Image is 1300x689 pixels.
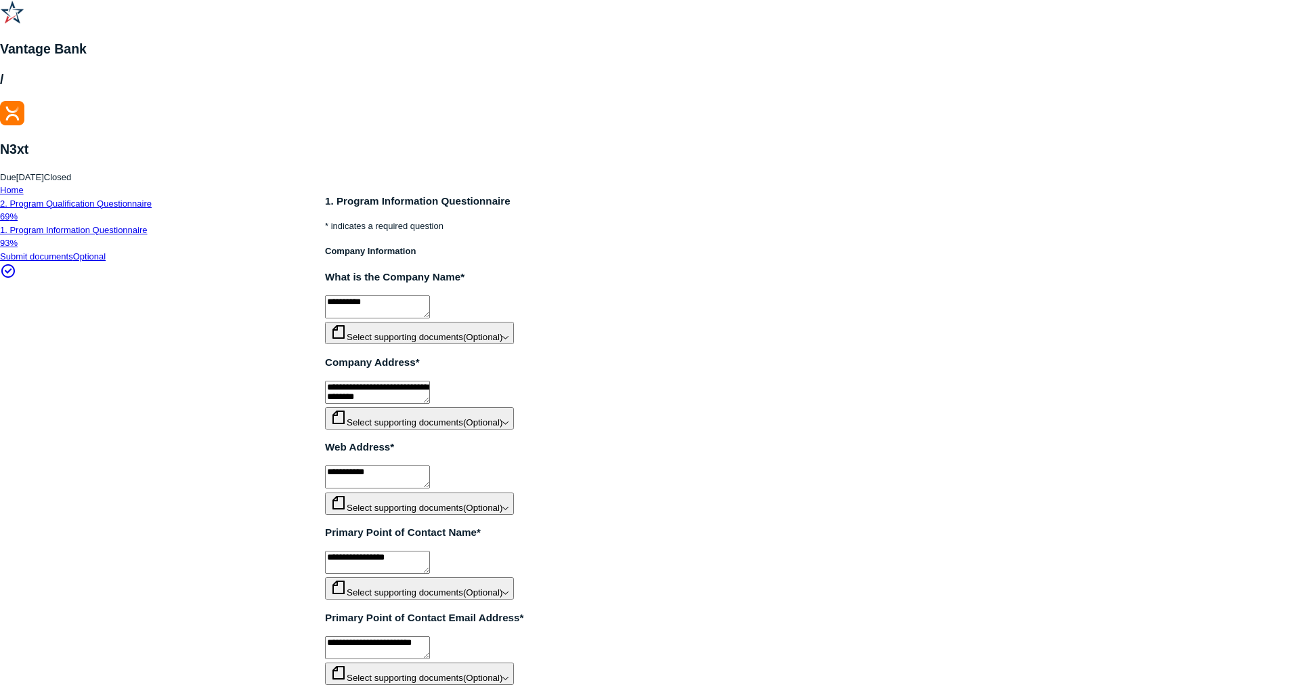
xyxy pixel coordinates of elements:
[325,525,1300,541] div: Primary Point of Contact Name
[325,245,1300,258] h4: Company Information
[463,417,503,427] span: (Optional)
[44,172,71,182] span: Closed
[463,332,503,342] span: (Optional)
[330,332,502,342] span: Select supporting documents
[330,587,502,598] span: Select supporting documents
[463,673,503,683] span: (Optional)
[325,270,1300,285] div: What is the Company Name
[330,673,502,683] span: Select supporting documents
[463,587,503,598] span: (Optional)
[330,417,502,427] span: Select supporting documents
[73,251,106,262] span: Optional
[325,220,1300,233] p: * indicates a required question
[325,194,1300,209] h3: 1. Program Information Questionnaire
[325,610,1300,626] div: Primary Point of Contact Email Address
[325,440,1300,455] div: Web Address
[463,503,503,513] span: (Optional)
[325,355,1300,371] div: Company Address
[330,503,502,513] span: Select supporting documents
